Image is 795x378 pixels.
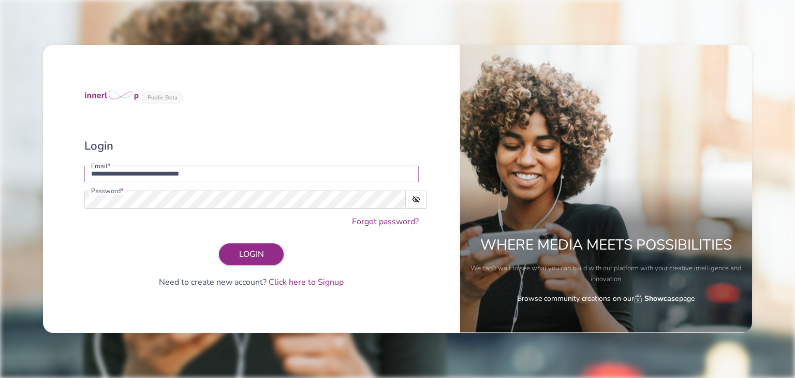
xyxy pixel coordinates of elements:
button: LOGIN [219,243,284,265]
a: Click here to Signup [269,277,344,288]
b: Showcase [644,293,679,304]
div: Browse community creations on our page [468,293,744,304]
label: Password [91,188,124,195]
span: Need to create new account? [159,277,269,288]
p: We can’t wait to see what you can build with our platform with your creative intelligence and inn... [468,263,744,285]
label: Email [91,163,111,170]
a: Showcase [634,293,679,304]
a: Forgot password? [352,217,419,227]
span: LOGIN [239,249,264,260]
h2: Login [84,139,419,153]
img: hide-password [412,195,420,203]
span: Public Beta [141,91,184,104]
h1: Where Media Meets Possibilities [480,237,732,259]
